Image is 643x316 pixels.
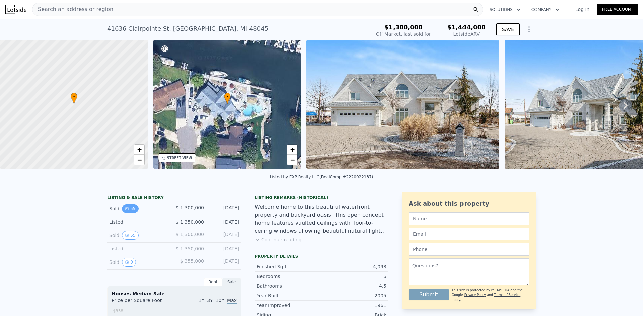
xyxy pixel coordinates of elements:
[567,6,597,13] a: Log In
[270,175,373,179] div: Listed by EXP Realty LLC (RealComp #2220022137)
[321,283,386,289] div: 4.5
[175,246,204,251] span: $ 1,350,000
[122,231,138,240] button: View historical data
[204,278,222,286] div: Rent
[209,245,239,252] div: [DATE]
[321,273,386,280] div: 6
[134,155,144,165] a: Zoom out
[464,293,486,297] a: Privacy Policy
[306,40,499,169] img: Sale: 61011471 Parcel: 54689515
[255,195,388,200] div: Listing Remarks (Historical)
[321,263,386,270] div: 4,093
[409,289,449,300] button: Submit
[122,258,136,267] button: View historical data
[122,204,138,213] button: View historical data
[496,23,520,35] button: SAVE
[494,293,520,297] a: Terms of Service
[109,231,169,240] div: Sold
[409,212,529,225] input: Name
[112,290,237,297] div: Houses Median Sale
[287,145,297,155] a: Zoom in
[597,4,638,15] a: Free Account
[255,236,302,243] button: Continue reading
[175,219,204,225] span: $ 1,350,000
[137,155,141,164] span: −
[287,155,297,165] a: Zoom out
[32,5,113,13] span: Search an address or region
[257,263,321,270] div: Finished Sqft
[227,298,237,304] span: Max
[109,258,169,267] div: Sold
[107,24,268,33] div: 41636 Clairpointe St , [GEOGRAPHIC_DATA] , MI 48045
[224,93,231,104] div: •
[257,292,321,299] div: Year Built
[209,258,239,267] div: [DATE]
[107,195,241,202] div: LISTING & SALE HISTORY
[137,145,141,154] span: +
[71,94,77,100] span: •
[207,298,213,303] span: 3Y
[321,292,386,299] div: 2005
[209,219,239,225] div: [DATE]
[112,297,174,308] div: Price per Square Foot
[290,145,295,154] span: +
[216,298,224,303] span: 10Y
[384,24,423,31] span: $1,300,000
[134,145,144,155] a: Zoom in
[180,258,204,264] span: $ 355,000
[409,199,529,208] div: Ask about this property
[409,243,529,256] input: Phone
[209,204,239,213] div: [DATE]
[109,204,169,213] div: Sold
[255,254,388,259] div: Property details
[222,278,241,286] div: Sale
[376,31,431,37] div: Off Market, last sold for
[109,245,169,252] div: Listed
[257,302,321,309] div: Year Improved
[447,31,486,37] div: Lotside ARV
[290,155,295,164] span: −
[109,219,169,225] div: Listed
[71,93,77,104] div: •
[321,302,386,309] div: 1961
[167,155,192,161] div: STREET VIEW
[522,23,536,36] button: Show Options
[175,205,204,210] span: $ 1,300,000
[257,283,321,289] div: Bathrooms
[5,5,26,14] img: Lotside
[484,4,526,16] button: Solutions
[199,298,204,303] span: 1Y
[255,203,388,235] div: Welcome home to this beautiful waterfront property and backyard oasis! This open concept home fea...
[224,94,231,100] span: •
[175,232,204,237] span: $ 1,300,000
[257,273,321,280] div: Bedrooms
[409,228,529,240] input: Email
[447,24,486,31] span: $1,444,000
[209,231,239,240] div: [DATE]
[113,309,123,313] tspan: $338
[452,288,529,302] div: This site is protected by reCAPTCHA and the Google and apply.
[526,4,565,16] button: Company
